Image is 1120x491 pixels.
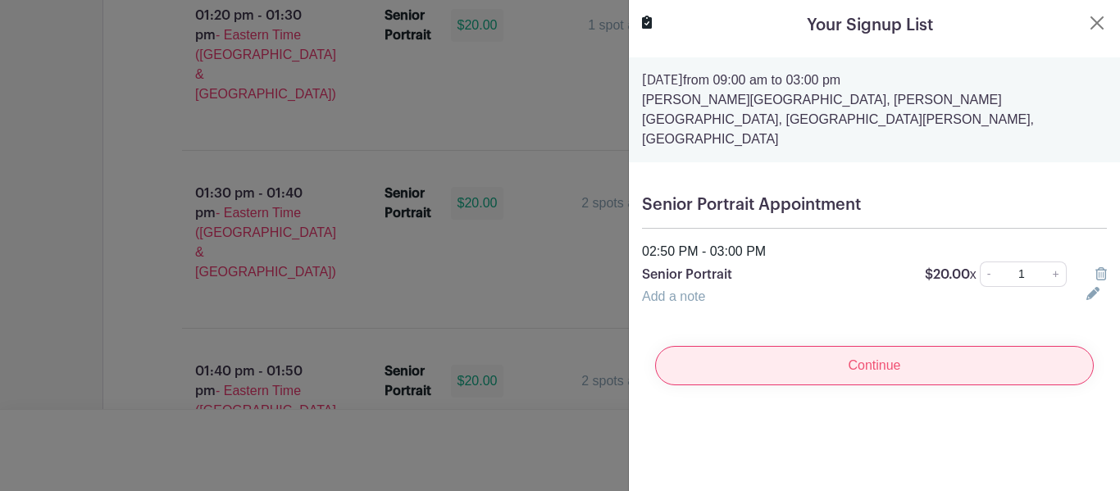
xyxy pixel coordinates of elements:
[642,195,1107,215] h5: Senior Portrait Appointment
[632,242,1117,261] div: 02:50 PM - 03:00 PM
[642,265,905,284] p: Senior Portrait
[655,346,1094,385] input: Continue
[642,74,683,87] strong: [DATE]
[807,13,933,38] h5: Your Signup List
[642,70,1107,90] p: from 09:00 am to 03:00 pm
[642,289,705,303] a: Add a note
[642,90,1107,149] p: [PERSON_NAME][GEOGRAPHIC_DATA], [PERSON_NAME][GEOGRAPHIC_DATA], [GEOGRAPHIC_DATA][PERSON_NAME], [...
[925,265,977,284] p: $20.00
[980,261,998,287] a: -
[1087,13,1107,33] button: Close
[1046,261,1067,287] a: +
[970,267,977,281] span: x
